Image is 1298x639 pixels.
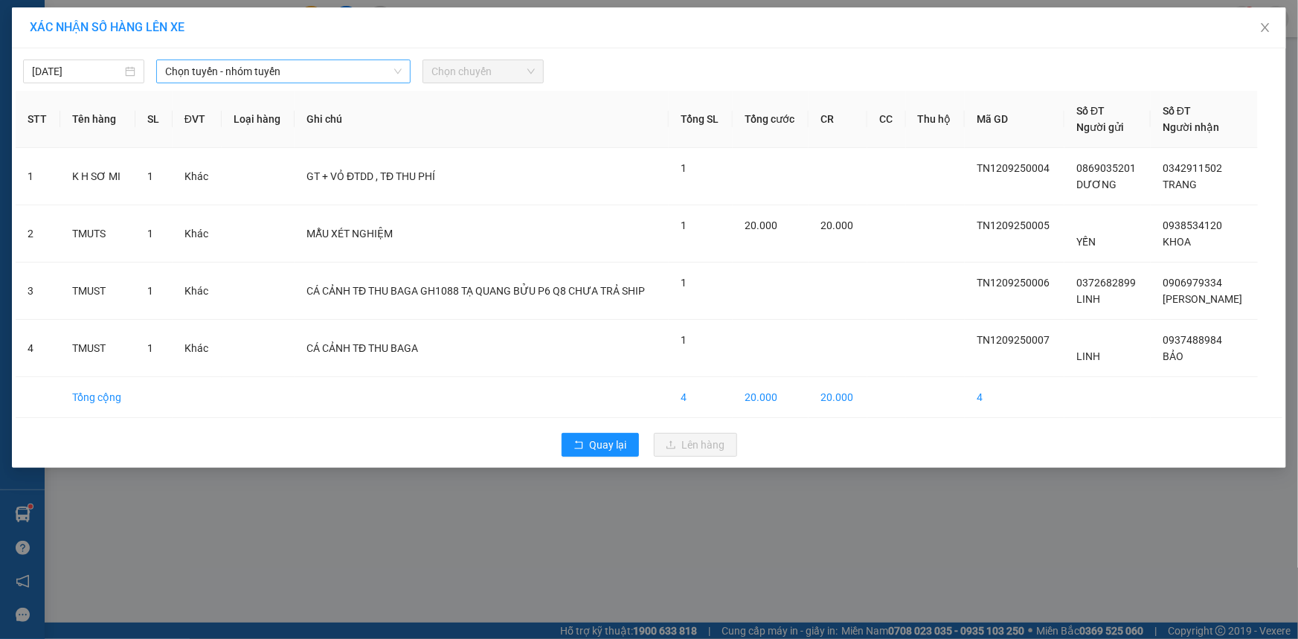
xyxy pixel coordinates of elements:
[165,60,402,83] span: Chọn tuyến - nhóm tuyến
[1076,236,1096,248] span: YẾN
[147,285,153,297] span: 1
[1163,277,1222,289] span: 0906979334
[681,334,687,346] span: 1
[1163,350,1183,362] span: BẢO
[745,219,777,231] span: 20.000
[16,148,60,205] td: 1
[1259,22,1271,33] span: close
[60,148,135,205] td: K H SƠ MI
[173,320,222,377] td: Khác
[1163,236,1191,248] span: KHOA
[147,228,153,240] span: 1
[173,148,222,205] td: Khác
[977,334,1050,346] span: TN1209250007
[681,277,687,289] span: 1
[60,377,135,418] td: Tổng cộng
[1163,179,1197,190] span: TRANG
[1076,293,1100,305] span: LINH
[173,91,222,148] th: ĐVT
[574,440,584,452] span: rollback
[222,91,295,148] th: Loại hàng
[16,205,60,263] td: 2
[1076,105,1105,117] span: Số ĐT
[809,91,867,148] th: CR
[60,263,135,320] td: TMUST
[295,91,669,148] th: Ghi chú
[1163,293,1242,305] span: [PERSON_NAME]
[669,91,733,148] th: Tổng SL
[562,433,639,457] button: rollbackQuay lại
[135,91,173,148] th: SL
[173,205,222,263] td: Khác
[681,162,687,174] span: 1
[306,228,393,240] span: MẪU XÉT NGHIỆM
[393,67,402,76] span: down
[1163,121,1219,133] span: Người nhận
[306,342,418,354] span: CÁ CẢNH TĐ THU BAGA
[16,91,60,148] th: STT
[733,377,809,418] td: 20.000
[965,91,1064,148] th: Mã GD
[16,320,60,377] td: 4
[60,91,135,148] th: Tên hàng
[173,263,222,320] td: Khác
[654,433,737,457] button: uploadLên hàng
[306,170,435,182] span: GT + VỎ ĐTDD , TĐ THU PHÍ
[906,91,966,148] th: Thu hộ
[16,263,60,320] td: 3
[977,277,1050,289] span: TN1209250006
[32,63,122,80] input: 12/09/2025
[30,20,184,34] span: XÁC NHẬN SỐ HÀNG LÊN XE
[1163,334,1222,346] span: 0937488984
[977,219,1050,231] span: TN1209250005
[820,219,853,231] span: 20.000
[681,219,687,231] span: 1
[1076,277,1136,289] span: 0372682899
[1076,162,1136,174] span: 0869035201
[977,162,1050,174] span: TN1209250004
[431,60,535,83] span: Chọn chuyến
[1076,121,1124,133] span: Người gửi
[809,377,867,418] td: 20.000
[965,377,1064,418] td: 4
[60,320,135,377] td: TMUST
[867,91,906,148] th: CC
[1076,350,1100,362] span: LINH
[1244,7,1286,49] button: Close
[147,342,153,354] span: 1
[1163,162,1222,174] span: 0342911502
[60,205,135,263] td: TMUTS
[147,170,153,182] span: 1
[1163,219,1222,231] span: 0938534120
[1076,179,1117,190] span: DƯƠNG
[590,437,627,453] span: Quay lại
[733,91,809,148] th: Tổng cước
[1163,105,1191,117] span: Số ĐT
[669,377,733,418] td: 4
[306,285,645,297] span: CÁ CẢNH TĐ THU BAGA GH1088 TẠ QUANG BỬU P6 Q8 CHƯA TRẢ SHIP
